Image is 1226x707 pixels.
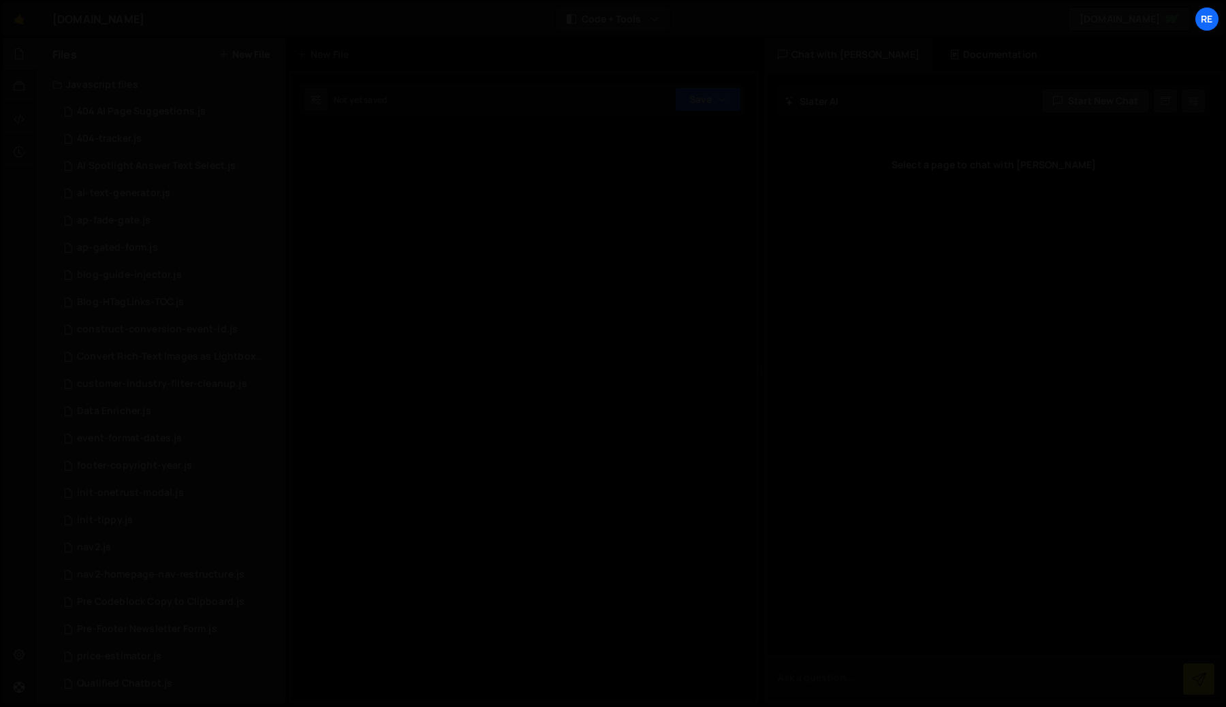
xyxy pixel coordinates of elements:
[77,487,184,499] div: init-onetrust-modal.js
[52,398,286,425] div: 10151/31574.js
[77,405,151,418] div: Data Enricher.js
[785,95,839,108] h2: Slater AI
[52,180,286,207] div: 10151/25346.js
[77,541,111,554] div: nav2.js
[3,3,36,35] a: 🤙
[52,262,286,289] : 10151/23595.js
[52,153,286,180] div: 10151/33673.js
[52,11,144,27] div: [DOMAIN_NAME]
[52,234,286,262] div: 10151/24035.js
[52,561,286,588] div: 10151/23552.js
[52,343,291,371] div: 10151/23217.js
[556,7,670,31] button: Code + Tools
[77,215,151,227] div: ap-fade-gate.js
[77,650,161,663] div: price-estimator.js
[52,425,286,452] div: 10151/30245.js
[77,460,192,472] div: footer-copyright-year.js
[77,433,182,445] div: event-format-dates.js
[77,106,206,118] div: 404 AI Page Suggestions.js
[52,480,286,507] div: 10151/38154.js
[52,316,286,343] div: 10151/22826.js
[77,269,182,281] div: blog-guide-injector.js
[52,371,286,398] div: 10151/23981.js
[52,534,286,561] div: 10151/22845.js
[675,87,741,112] button: Save
[52,507,286,534] div: 10151/23089.js
[77,514,133,527] div: init-tippy.js
[36,71,286,98] div: Javascript files
[77,596,245,608] div: Pre Codeblock Copy to Clipboard.js
[77,678,172,690] div: Qualified Chatbot.js
[1041,89,1150,113] button: Start new chat
[77,378,247,390] div: customer-industry-filter-cleanup.js
[77,623,217,635] div: Pre-Footer Newsletter Form.js
[297,48,354,61] div: New File
[77,160,236,172] div: AI Spotlight Answer Text Select.js
[77,187,170,200] div: ai-text-generator.js
[77,242,158,254] div: ap-gated-form.js
[52,616,286,643] div: 10151/27730.js
[52,289,286,316] div: 10151/27600.js
[936,38,1051,71] div: Documentation
[334,94,387,106] div: Not yet saved
[77,351,265,363] div: Convert Rich-Text Images as Lightbox.js
[52,98,286,125] div: 10151/34934.js
[52,47,77,62] h2: Files
[52,588,286,616] div: 10151/26909.js
[52,670,286,697] div: 10151/34164.js
[52,643,286,670] div: 10151/23090.js
[77,569,245,581] div: nav2-homepage-nav-restructure.js
[219,49,270,60] button: New File
[77,133,142,145] div: 404-tracker.js
[77,324,238,336] div: construct-conversion-event-id.js
[52,207,286,234] div: 10151/26316.js
[52,125,286,153] div: 10151/23752.js
[1068,7,1191,31] a: [DOMAIN_NAME]
[52,452,286,480] div: 10151/23596.js
[77,296,184,309] div: Blog-HTagLinks-TOC.js
[1195,7,1219,31] a: Re
[764,38,933,71] div: Chat with [PERSON_NAME]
